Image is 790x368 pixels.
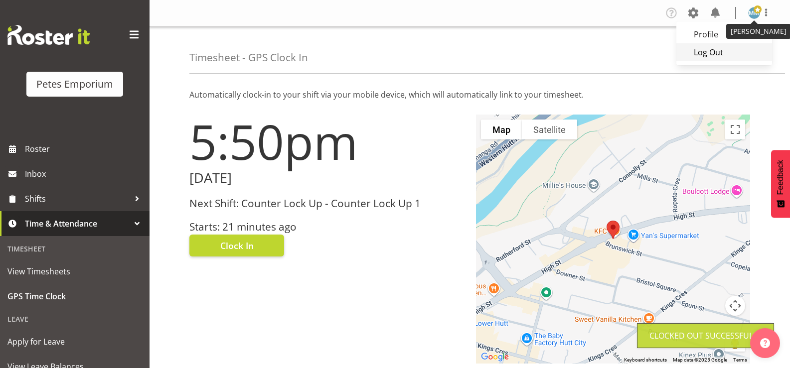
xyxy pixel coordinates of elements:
img: help-xxl-2.png [760,338,770,348]
a: View Timesheets [2,259,147,284]
span: View Timesheets [7,264,142,279]
img: Rosterit website logo [7,25,90,45]
span: Apply for Leave [7,334,142,349]
div: Petes Emporium [36,77,113,92]
p: Automatically clock-in to your shift via your mobile device, which will automatically link to you... [189,89,750,101]
button: Keyboard shortcuts [624,357,667,364]
h3: Next Shift: Counter Lock Up - Counter Lock Up 1 [189,198,464,209]
div: Leave [2,309,147,329]
img: mandy-mosley3858.jpg [748,7,760,19]
span: Time & Attendance [25,216,130,231]
button: Show satellite imagery [522,120,577,139]
img: Google [478,351,511,364]
span: Map data ©2025 Google [673,357,727,363]
h2: [DATE] [189,170,464,186]
span: Shifts [25,191,130,206]
a: GPS Time Clock [2,284,147,309]
span: Clock In [220,239,254,252]
a: Log Out [676,43,772,61]
button: Clock In [189,235,284,256]
button: Toggle fullscreen view [725,120,745,139]
button: Feedback - Show survey [771,150,790,218]
h3: Starts: 21 minutes ago [189,221,464,233]
button: Map camera controls [725,296,745,316]
a: Apply for Leave [2,329,147,354]
span: GPS Time Clock [7,289,142,304]
a: Terms (opens in new tab) [733,357,747,363]
button: Show street map [481,120,522,139]
a: Profile [676,25,772,43]
a: Open this area in Google Maps (opens a new window) [478,351,511,364]
span: Inbox [25,166,145,181]
div: Timesheet [2,239,147,259]
div: Clocked out Successfully [649,330,762,342]
h4: Timesheet - GPS Clock In [189,52,308,63]
span: Roster [25,141,145,156]
h1: 5:50pm [189,115,464,168]
span: Feedback [776,160,785,195]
